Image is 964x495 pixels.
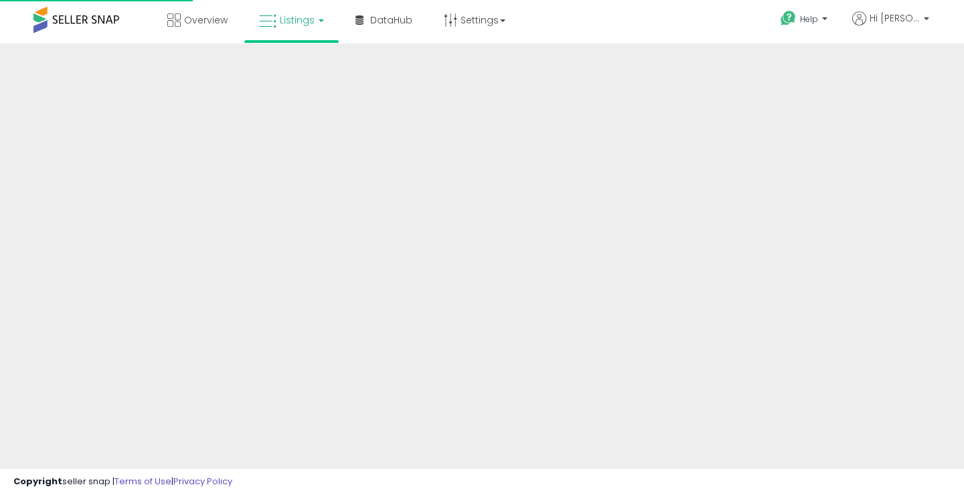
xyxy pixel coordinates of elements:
span: Listings [280,13,315,27]
i: Get Help [780,10,797,27]
span: Help [800,13,818,25]
span: Hi [PERSON_NAME] [870,11,920,25]
span: Overview [184,13,228,27]
a: Hi [PERSON_NAME] [852,11,929,42]
span: DataHub [370,13,412,27]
